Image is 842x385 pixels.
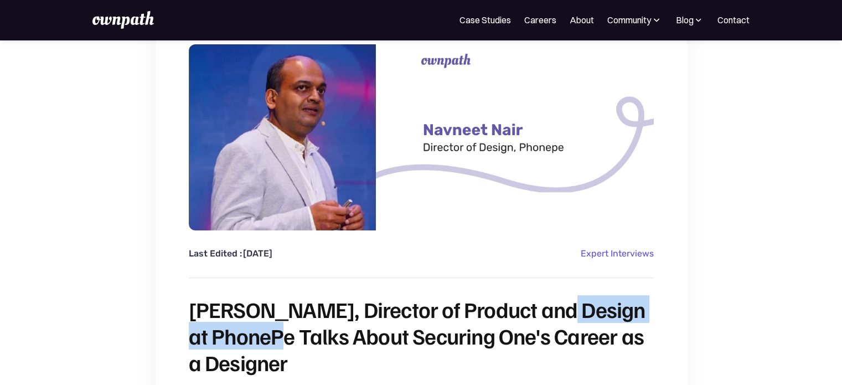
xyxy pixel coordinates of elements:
[607,13,651,27] div: Community
[189,44,654,230] img: Navneet Nair, Director of Product and Design at PhonePe Talks About Securing One's Career as a De...
[717,13,750,27] a: Contact
[189,248,242,259] div: Last Edited :
[570,13,594,27] a: About
[459,13,511,27] a: Case Studies
[607,13,662,27] div: Community
[243,248,272,259] div: [DATE]
[524,13,556,27] a: Careers
[189,296,654,376] h1: [PERSON_NAME], Director of Product and Design at PhonePe Talks About Securing One's Career as a D...
[675,13,693,27] div: Blog
[675,13,704,27] div: Blog
[581,248,654,260] a: Expert Interviews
